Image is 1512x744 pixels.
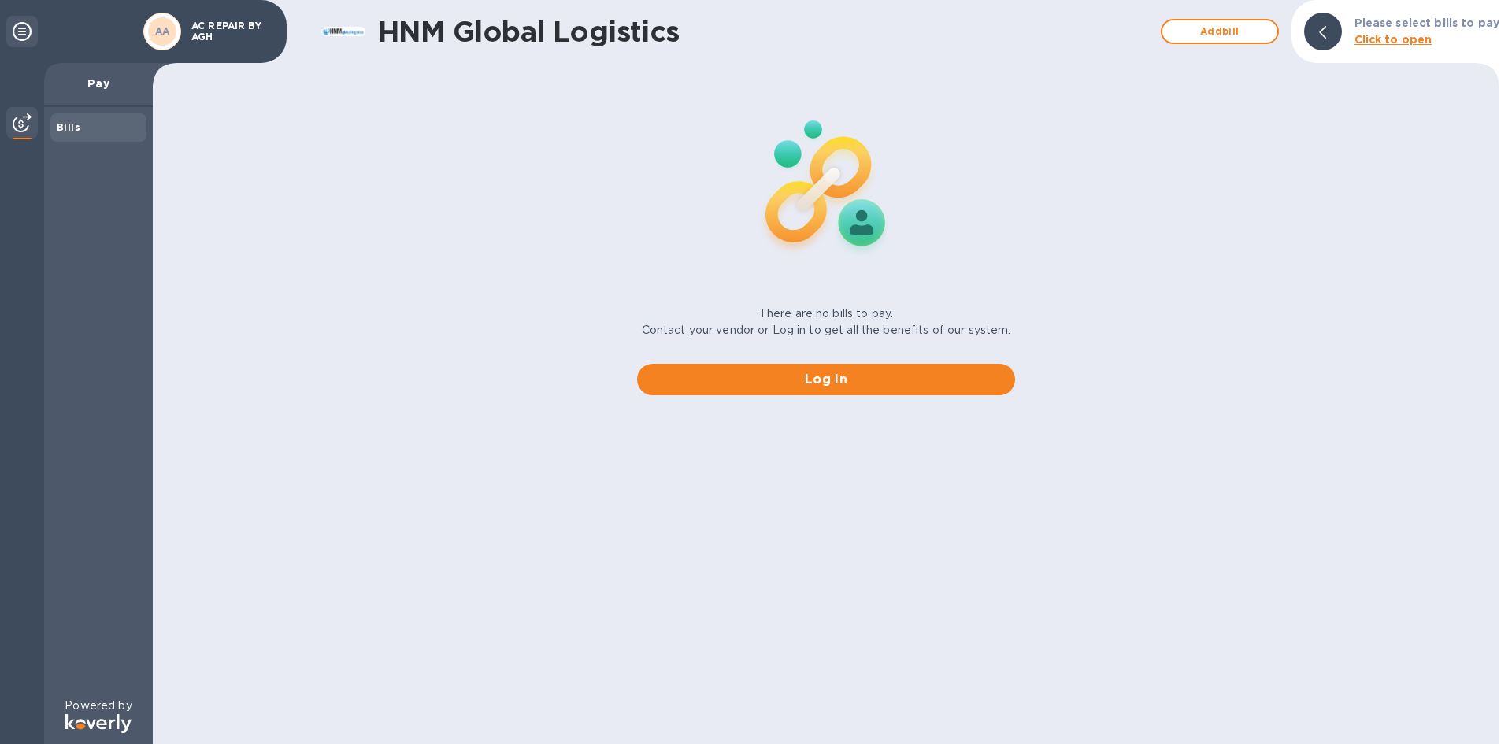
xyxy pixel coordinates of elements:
[191,20,270,43] p: AC REPAIR BY AGH
[650,370,1002,389] span: Log in
[57,121,80,133] b: Bills
[637,364,1015,395] button: Log in
[1175,22,1265,41] span: Add bill
[65,714,132,733] img: Logo
[65,698,132,714] p: Powered by
[155,25,170,37] b: AA
[378,15,1153,48] h1: HNM Global Logistics
[1354,17,1499,29] b: Please select bills to pay
[642,305,1011,339] p: There are no bills to pay. Contact your vendor or Log in to get all the benefits of our system.
[1161,19,1279,44] button: Addbill
[1354,33,1432,46] b: Click to open
[57,76,140,91] p: Pay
